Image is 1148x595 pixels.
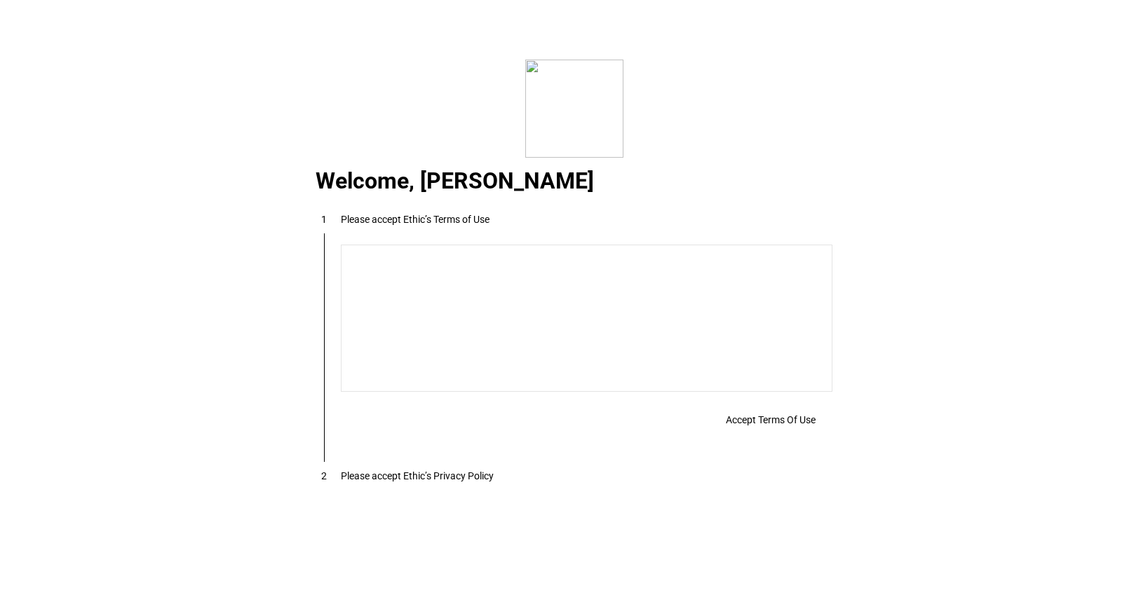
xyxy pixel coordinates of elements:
[299,174,849,191] div: Welcome, [PERSON_NAME]
[341,214,489,225] div: Please accept Ethic’s Terms of Use
[341,470,494,481] div: Please accept Ethic’s Privacy Policy
[321,214,327,225] span: 1
[321,470,327,481] span: 2
[525,60,623,158] img: corporate.svg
